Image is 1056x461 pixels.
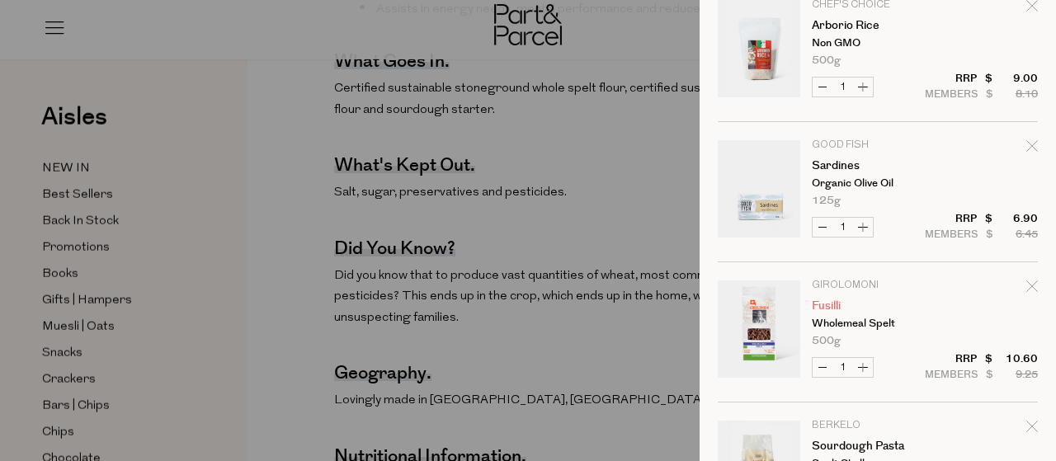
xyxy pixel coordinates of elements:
input: QTY Fusilli [832,358,853,377]
p: Organic Olive Oil [812,178,940,189]
div: Remove Sourdough Pasta [1026,418,1038,440]
p: Berkelo [812,421,940,430]
p: Girolomoni [812,280,940,290]
span: 500g [812,55,841,66]
a: Sardines [812,160,940,172]
div: Remove Sardines [1026,138,1038,160]
a: Arborio Rice [812,20,940,31]
input: QTY Arborio Rice [832,78,853,96]
span: 500g [812,336,841,346]
div: Remove Fusilli [1026,278,1038,300]
span: 125g [812,195,841,206]
p: Good Fish [812,140,940,150]
p: Wholemeal Spelt [812,318,940,329]
input: QTY Sardines [832,218,853,237]
a: Sourdough Pasta [812,440,940,452]
a: Fusilli [812,300,940,312]
p: Non GMO [812,38,940,49]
